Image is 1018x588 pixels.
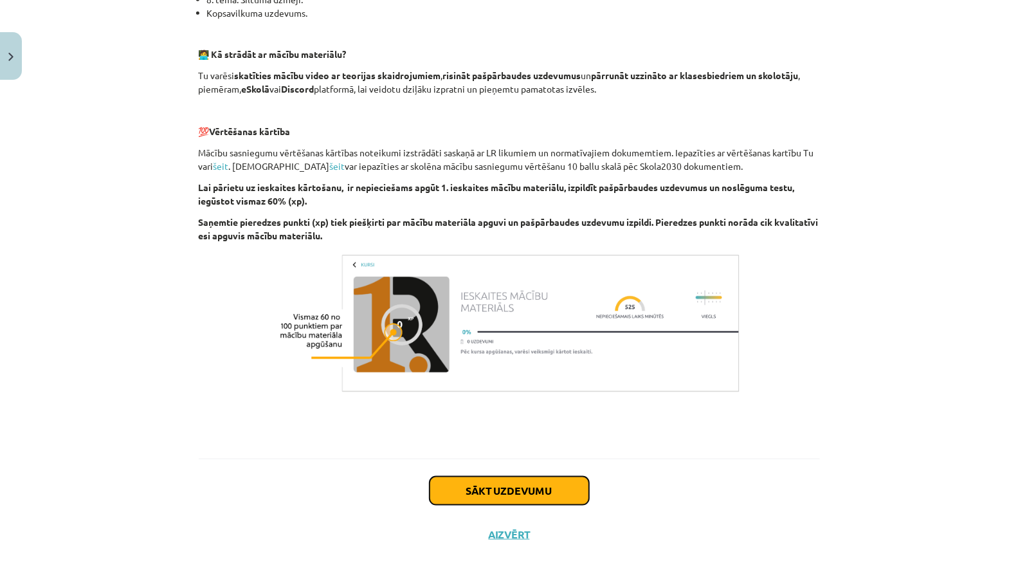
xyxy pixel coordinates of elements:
strong: pārrunāt uzzināto ar klasesbiedriem un skolotāju [592,69,799,81]
img: icon-close-lesson-0947bae3869378f0d4975bcd49f059093ad1ed9edebbc8119c70593378902aed.svg [8,53,14,61]
button: Aizvērt [485,528,534,541]
strong: risināt pašpārbaudes uzdevumus [443,69,581,81]
p: Mācību sasniegumu vērtēšanas kārtības noteikumi izstrādāti saskaņā ar LR likumiem un normatīvajie... [199,146,820,173]
a: šeit [214,160,229,172]
button: Sākt uzdevumu [430,477,589,505]
strong: 🧑‍💻 Kā strādāt ar mācību materiālu? [199,48,347,60]
b: Saņemtie pieredzes punkti (xp) tiek piešķirti par mācību materiāla apguvi un pašpārbaudes uzdevum... [199,216,819,241]
b: Vērtēšanas kārtība [210,125,291,137]
a: šeit [330,160,345,172]
li: Kopsavilkuma uzdevums. [207,6,820,20]
p: Tu varēsi , un , piemēram, vai platformā, lai veidotu dziļāku izpratni un pieņemtu pamatotas izvē... [199,69,820,96]
b: Lai pārietu uz ieskaites kārtošanu, ir nepieciešams apgūt 1. ieskaites mācību materiālu, izpildīt... [199,181,795,207]
strong: eSkolā [242,83,270,95]
p: 💯 [199,125,820,138]
strong: Discord [282,83,314,95]
strong: skatīties mācību video ar teorijas skaidrojumiem [235,69,441,81]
